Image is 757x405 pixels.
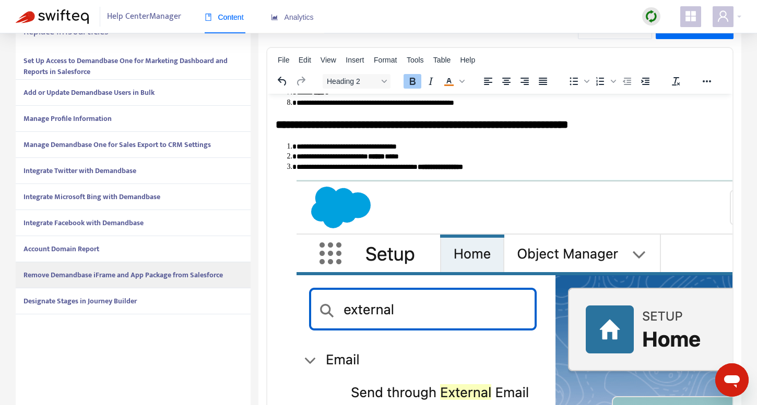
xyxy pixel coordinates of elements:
[565,74,591,89] div: Bullet list
[23,87,155,99] strong: Add or Update Demandbase Users in Bulk
[440,74,466,89] div: Text color Orange
[23,113,112,125] strong: Manage Profile Information
[23,26,243,38] h5: Replace in 130 articles
[323,74,391,89] button: Block Heading 2
[618,74,636,89] button: Decrease indent
[346,56,364,64] span: Insert
[534,74,552,89] button: Justify
[205,13,244,21] span: Content
[23,243,99,255] strong: Account Domain Report
[271,14,278,21] span: area-chart
[715,363,749,397] iframe: Button to launch messaging window
[645,10,658,23] img: sync.dc5367851b00ba804db3.png
[422,74,440,89] button: Italic
[266,22,533,35] h5: Remove Demandbase iFrame and App Package from Salesforce
[205,14,212,21] span: book
[107,7,181,27] span: Help Center Manager
[433,56,451,64] span: Table
[16,9,89,24] img: Swifteq
[23,165,136,177] strong: Integrate Twitter with Demandbase
[592,74,618,89] div: Numbered list
[23,191,160,203] strong: Integrate Microsoft Bing with Demandbase
[278,56,290,64] span: File
[667,74,685,89] button: Clear formatting
[23,139,211,151] strong: Manage Demandbase One for Sales Export to CRM Settings
[292,74,310,89] button: Redo
[717,10,729,22] span: user
[636,74,654,89] button: Increase indent
[460,56,475,64] span: Help
[23,55,228,78] strong: Set Up Access to Demandbase One for Marketing Dashboard and Reports in Salesforce
[274,74,291,89] button: Undo
[271,13,314,21] span: Analytics
[498,74,515,89] button: Align center
[374,56,397,64] span: Format
[407,56,424,64] span: Tools
[327,77,378,85] span: Heading 2
[684,10,697,22] span: appstore
[23,217,144,229] strong: Integrate Facebook with Demandbase
[404,74,421,89] button: Bold
[479,74,497,89] button: Align left
[23,269,223,281] strong: Remove Demandbase iFrame and App Package from Salesforce
[698,74,716,89] button: Reveal or hide additional toolbar items
[321,56,336,64] span: View
[23,295,137,307] strong: Designate Stages in Journey Builder
[299,56,311,64] span: Edit
[516,74,534,89] button: Align right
